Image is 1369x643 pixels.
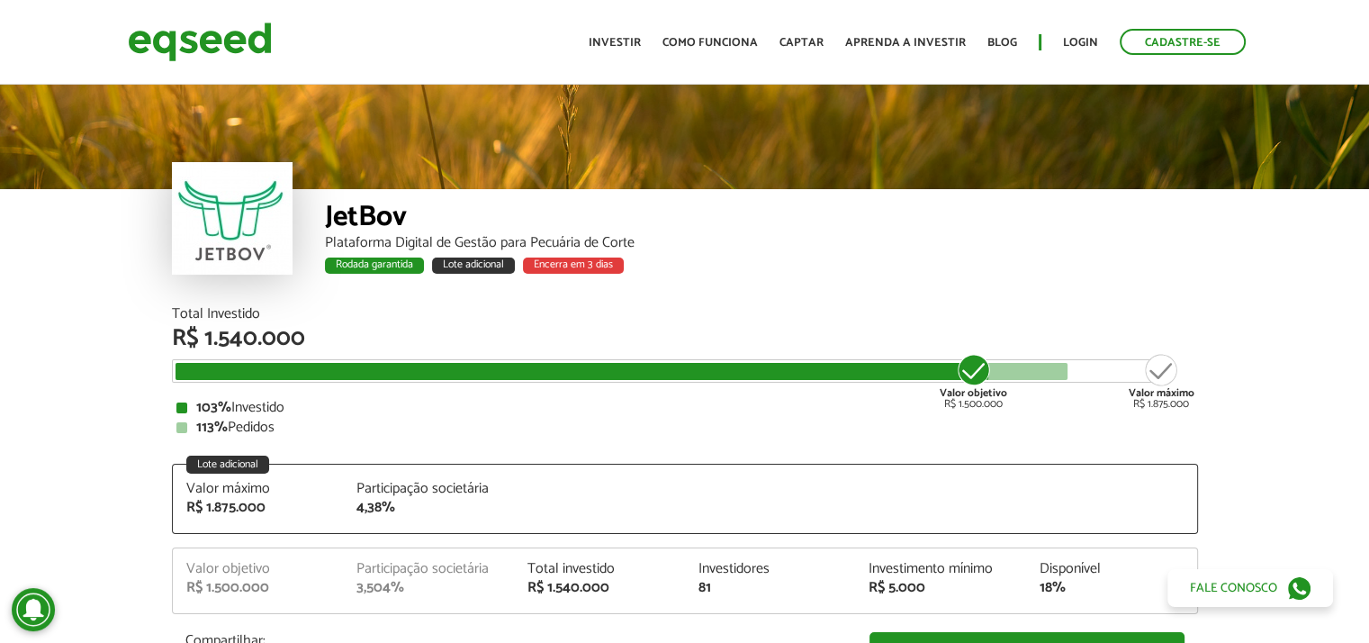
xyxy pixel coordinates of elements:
[186,482,330,496] div: Valor máximo
[1120,29,1246,55] a: Cadastre-se
[432,258,515,274] div: Lote adicional
[779,37,824,49] a: Captar
[869,562,1013,576] div: Investimento mínimo
[176,401,1193,415] div: Investido
[1129,352,1194,410] div: R$ 1.875.000
[128,18,272,66] img: EqSeed
[1040,562,1184,576] div: Disponível
[940,385,1007,402] strong: Valor objetivo
[662,37,758,49] a: Como funciona
[325,258,424,274] div: Rodada garantida
[698,562,842,576] div: Investidores
[1129,385,1194,402] strong: Valor máximo
[356,562,500,576] div: Participação societária
[698,581,842,595] div: 81
[589,37,641,49] a: Investir
[940,352,1007,410] div: R$ 1.500.000
[356,501,500,515] div: 4,38%
[196,415,228,439] strong: 113%
[527,562,671,576] div: Total investido
[325,236,1198,250] div: Plataforma Digital de Gestão para Pecuária de Corte
[869,581,1013,595] div: R$ 5.000
[186,501,330,515] div: R$ 1.875.000
[1167,569,1333,607] a: Fale conosco
[172,307,1198,321] div: Total Investido
[186,456,269,474] div: Lote adicional
[987,37,1017,49] a: Blog
[523,258,624,274] div: Encerra em 3 dias
[1063,37,1098,49] a: Login
[527,581,671,595] div: R$ 1.540.000
[186,562,330,576] div: Valor objetivo
[356,581,500,595] div: 3,504%
[845,37,966,49] a: Aprenda a investir
[356,482,500,496] div: Participação societária
[176,421,1193,435] div: Pedidos
[186,581,330,595] div: R$ 1.500.000
[196,395,231,420] strong: 103%
[325,203,1198,236] div: JetBov
[172,327,1198,350] div: R$ 1.540.000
